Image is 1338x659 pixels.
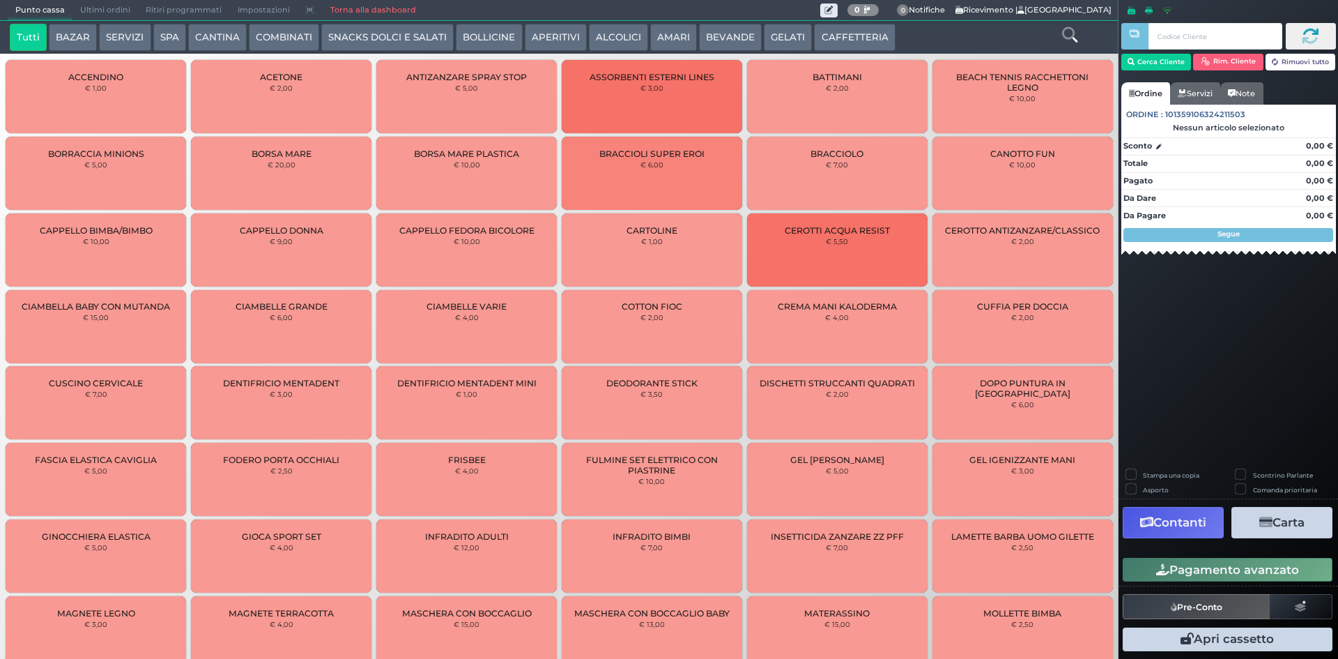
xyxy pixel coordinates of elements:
small: € 15,00 [454,620,479,628]
small: € 2,50 [1011,620,1033,628]
span: Ultimi ordini [72,1,138,20]
small: € 10,00 [454,160,480,169]
span: Ordine : [1126,109,1163,121]
span: CAPPELLO BIMBA/BIMBO [40,225,153,236]
span: CAPPELLO DONNA [240,225,323,236]
span: MATERASSINO [804,608,870,619]
small: € 10,00 [454,237,480,245]
label: Scontrino Parlante [1253,471,1313,480]
span: CIAMBELLE VARIE [426,301,507,312]
span: MOLLETTE BIMBA [983,608,1061,619]
small: € 6,00 [640,160,663,169]
span: BORSA MARE PLASTICA [414,149,519,159]
small: € 3,50 [640,390,663,398]
span: INSETTICIDA ZANZARE ZZ PFF [771,531,904,542]
label: Stampa una copia [1143,471,1199,480]
small: € 15,00 [824,620,850,628]
span: LAMETTE BARBA UOMO GILETTE [951,531,1094,542]
span: ACCENDINO [68,72,123,82]
span: DENTIFRICIO MENTADENT MINI [397,378,537,388]
span: CIAMBELLA BABY CON MUTANDA [22,301,170,312]
small: € 5,00 [84,467,107,475]
small: € 3,00 [270,390,293,398]
button: CAFFETTERIA [814,24,895,52]
button: CANTINA [188,24,247,52]
input: Codice Cliente [1148,23,1282,50]
button: BOLLICINE [456,24,522,52]
small: € 5,00 [84,543,107,552]
span: DOPO PUNTURA IN [GEOGRAPHIC_DATA] [944,378,1100,399]
button: ALCOLICI [589,24,648,52]
small: € 5,50 [826,237,848,245]
span: MAGNETE LEGNO [57,608,135,619]
span: BRACCIOLO [810,149,863,159]
small: € 1,00 [456,390,477,398]
button: APERITIVI [525,24,587,52]
span: CANOTTO FUN [990,149,1055,159]
strong: Sconto [1123,140,1152,152]
span: DEODORANTE STICK [606,378,698,388]
span: GIOCA SPORT SET [242,531,321,542]
b: 0 [854,5,860,15]
small: € 2,00 [826,84,849,92]
strong: Da Dare [1123,193,1156,203]
span: 0 [897,4,909,17]
small: € 10,00 [1009,94,1036,103]
span: Impostazioni [230,1,298,20]
small: € 12,00 [454,543,479,552]
a: Torna alla dashboard [322,1,423,20]
small: € 3,00 [1011,467,1034,475]
span: GEL [PERSON_NAME] [790,455,884,465]
button: Contanti [1123,507,1224,538]
span: CAPPELLO FEDORA BICOLORE [399,225,535,236]
span: ASSORBENTI ESTERNI LINES [590,72,714,82]
span: Ritiri programmati [138,1,229,20]
button: Rim. Cliente [1193,54,1263,70]
span: 101359106324211503 [1165,109,1245,121]
button: BEVANDE [699,24,762,52]
span: BATTIMANI [813,72,862,82]
small: € 7,00 [640,543,663,552]
small: € 5,00 [455,84,478,92]
span: ACETONE [260,72,302,82]
small: € 10,00 [83,237,109,245]
span: CIAMBELLE GRANDE [236,301,328,312]
small: € 1,00 [85,84,107,92]
small: € 4,00 [825,313,849,321]
span: CREMA MANI KALODERMA [778,301,897,312]
span: CUFFIA PER DOCCIA [977,301,1068,312]
button: SERVIZI [99,24,151,52]
span: CEROTTO ANTIZANZARE/CLASSICO [945,225,1100,236]
div: Nessun articolo selezionato [1121,123,1336,132]
span: CEROTTI ACQUA RESIST [785,225,890,236]
span: CARTOLINE [626,225,677,236]
small: € 2,00 [640,313,663,321]
small: € 2,50 [270,467,293,475]
a: Servizi [1170,82,1220,105]
button: SPA [153,24,186,52]
strong: Pagato [1123,176,1153,185]
strong: 0,00 € [1306,176,1333,185]
span: ANTIZANZARE SPRAY STOP [406,72,527,82]
strong: 0,00 € [1306,158,1333,168]
a: Note [1220,82,1263,105]
strong: 0,00 € [1306,193,1333,203]
small: € 7,00 [826,543,848,552]
button: Rimuovi tutto [1266,54,1336,70]
button: COMBINATI [249,24,319,52]
button: GELATI [764,24,812,52]
small: € 2,00 [826,390,849,398]
small: € 5,00 [84,160,107,169]
small: € 3,00 [84,620,107,628]
label: Comanda prioritaria [1253,485,1317,494]
small: € 2,50 [1011,543,1033,552]
small: € 7,00 [85,390,107,398]
strong: Da Pagare [1123,211,1166,220]
small: € 4,00 [270,543,293,552]
button: Apri cassetto [1123,628,1332,651]
small: € 6,00 [270,313,293,321]
label: Asporto [1143,485,1169,494]
button: BAZAR [49,24,97,52]
span: Punto cassa [8,1,72,20]
small: € 20,00 [268,160,295,169]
